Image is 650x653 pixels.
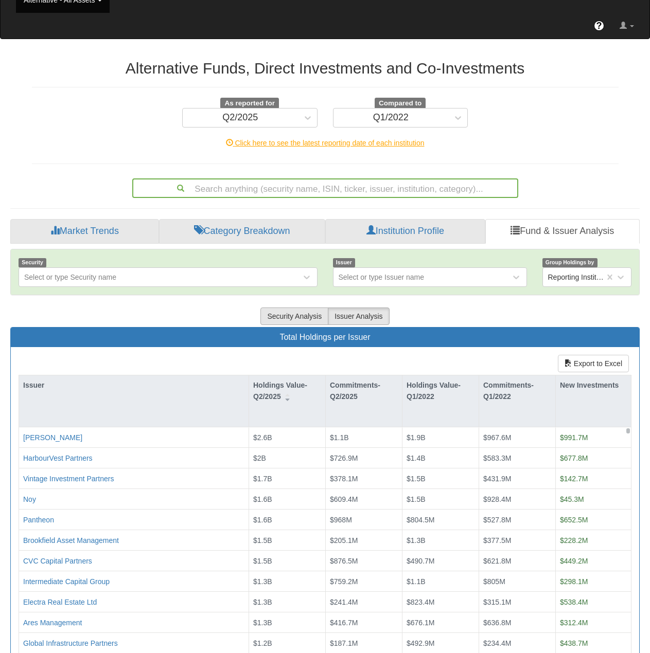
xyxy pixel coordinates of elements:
[479,375,555,407] div: Commitments-Q1/2022
[23,576,110,587] button: Intermediate Capital Group
[483,475,511,483] span: $431.9M
[19,333,631,342] h3: Total Holdings per Issuer
[560,475,588,483] span: $142.7M
[330,619,358,627] span: $416.7M
[330,536,358,545] span: $205.1M
[253,536,272,545] span: $1.5B
[330,433,349,442] span: $1.1B
[24,138,626,148] div: Click here to see the latest reporting date of each institution
[253,557,272,565] span: $1.5B
[330,598,358,606] span: $241.4M
[253,619,272,627] span: $1.3B
[560,639,588,647] span: $438.7M
[220,98,279,109] span: As reported for
[23,535,119,546] button: Brookfield Asset Management
[407,639,434,647] span: $492.9M
[483,598,511,606] span: $315.1M
[260,307,328,325] button: Security Analysis
[560,433,588,442] span: $991.7M
[560,557,588,565] span: $449.2M
[560,577,588,586] span: $298.1M
[596,21,602,31] span: ?
[407,475,426,483] span: $1.5B
[483,577,505,586] span: $805M
[328,307,389,325] button: Issuer Analysis
[402,375,479,407] div: Holdings Value-Q1/2022
[586,13,612,39] a: ?
[253,516,272,524] span: $1.6B
[483,454,511,462] span: $583.3M
[373,113,409,123] div: Q1/2022
[23,638,118,648] button: Global Infrastructure Partners
[253,495,272,503] span: $1.6B
[483,495,511,503] span: $928.4M
[23,618,82,628] button: Ares Management
[407,495,426,503] span: $1.5B
[560,536,588,545] span: $228.2M
[23,453,93,463] button: HarbourVest Partners
[556,375,631,407] div: New Investments
[330,516,352,524] span: $968M
[407,536,426,545] span: $1.3B
[375,98,426,109] span: Compared to
[253,639,272,647] span: $1.2B
[330,639,358,647] span: $187.1M
[407,577,426,586] span: $1.1B
[249,375,325,407] div: Holdings Value-Q2/2025
[485,219,640,244] a: Fund & Issuer Analysis
[24,272,116,282] div: Select or type Security name
[407,454,426,462] span: $1.4B
[23,494,36,504] button: Noy
[253,577,272,586] span: $1.3B
[542,258,598,267] span: Group Holdings by
[483,433,511,442] span: $967.6M
[330,475,358,483] span: $378.1M
[483,639,511,647] span: $234.4M
[483,516,511,524] span: $527.8M
[333,258,356,267] span: Issuer
[325,219,485,244] a: Institution Profile
[483,536,511,545] span: $377.5M
[560,619,588,627] span: $312.4M
[133,179,517,197] div: Search anything (security name, ISIN, ticker, issuer, institution, category)...
[330,577,358,586] span: $759.2M
[483,557,511,565] span: $621.8M
[159,219,325,244] a: Category Breakdown
[23,556,92,566] button: CVC Capital Partners
[560,495,584,503] span: $45.3M
[339,272,425,282] div: Select or type Issuer name
[326,375,402,407] div: Commitments-Q2/2025
[10,219,159,244] a: Market Trends
[407,557,434,565] span: $490.7M
[19,375,249,395] div: Issuer
[253,598,272,606] span: $1.3B
[548,272,606,282] div: Reporting Institutions
[23,597,97,607] button: Electra Real Estate Ltd
[560,454,588,462] span: $677.8M
[19,258,46,267] span: Security
[222,113,258,123] div: Q2/2025
[330,495,358,503] span: $609.4M
[407,598,434,606] span: $823.4M
[23,515,54,525] button: Pantheon
[407,619,434,627] span: $676.1M
[23,474,114,484] button: Vintage Investment Partners
[253,454,266,462] span: $2B
[558,355,629,372] button: Export to Excel
[407,433,426,442] span: $1.9B
[23,432,82,443] button: [PERSON_NAME]
[253,433,272,442] span: $2.6B
[560,598,588,606] span: $538.4M
[407,516,434,524] span: $804.5M
[253,475,272,483] span: $1.7B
